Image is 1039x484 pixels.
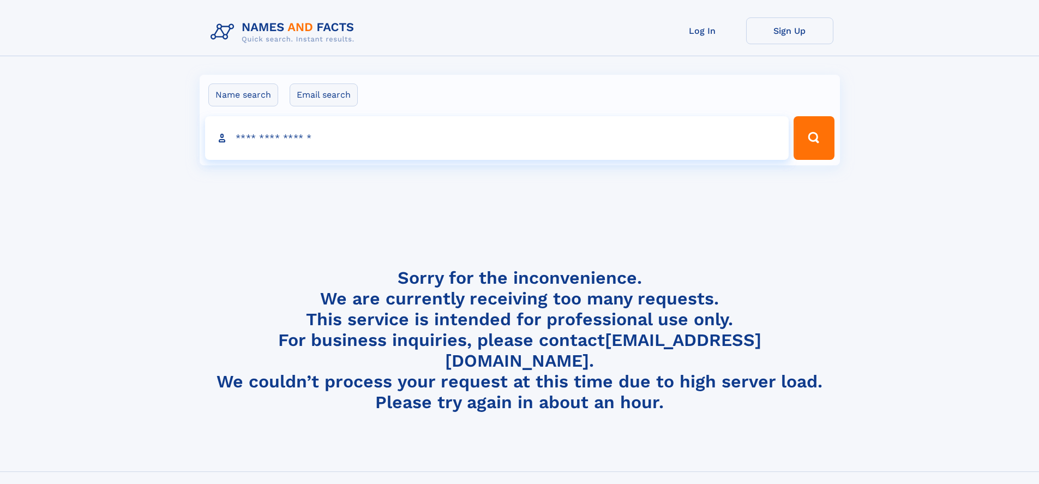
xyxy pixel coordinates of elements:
[445,330,761,371] a: [EMAIL_ADDRESS][DOMAIN_NAME]
[205,116,789,160] input: search input
[659,17,746,44] a: Log In
[290,83,358,106] label: Email search
[208,83,278,106] label: Name search
[794,116,834,160] button: Search Button
[746,17,833,44] a: Sign Up
[206,267,833,413] h4: Sorry for the inconvenience. We are currently receiving too many requests. This service is intend...
[206,17,363,47] img: Logo Names and Facts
